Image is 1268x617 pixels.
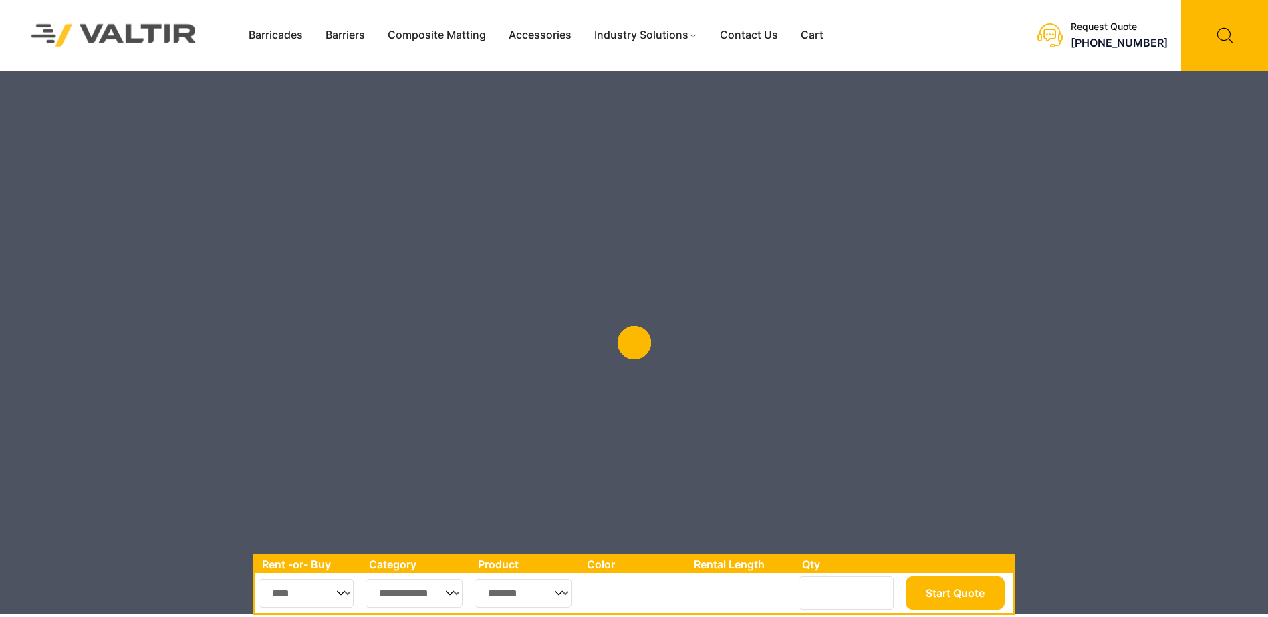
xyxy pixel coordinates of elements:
th: Qty [795,556,902,573]
img: Valtir Rentals [14,7,214,63]
a: Composite Matting [376,25,497,45]
th: Category [362,556,472,573]
th: Color [580,556,688,573]
a: Cart [789,25,835,45]
a: Contact Us [709,25,789,45]
th: Rent -or- Buy [255,556,362,573]
a: Barriers [314,25,376,45]
a: Industry Solutions [583,25,709,45]
a: [PHONE_NUMBER] [1071,36,1168,49]
th: Product [471,556,580,573]
a: Accessories [497,25,583,45]
button: Start Quote [906,576,1005,610]
div: Request Quote [1071,21,1168,33]
th: Rental Length [687,556,795,573]
a: Barricades [237,25,314,45]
